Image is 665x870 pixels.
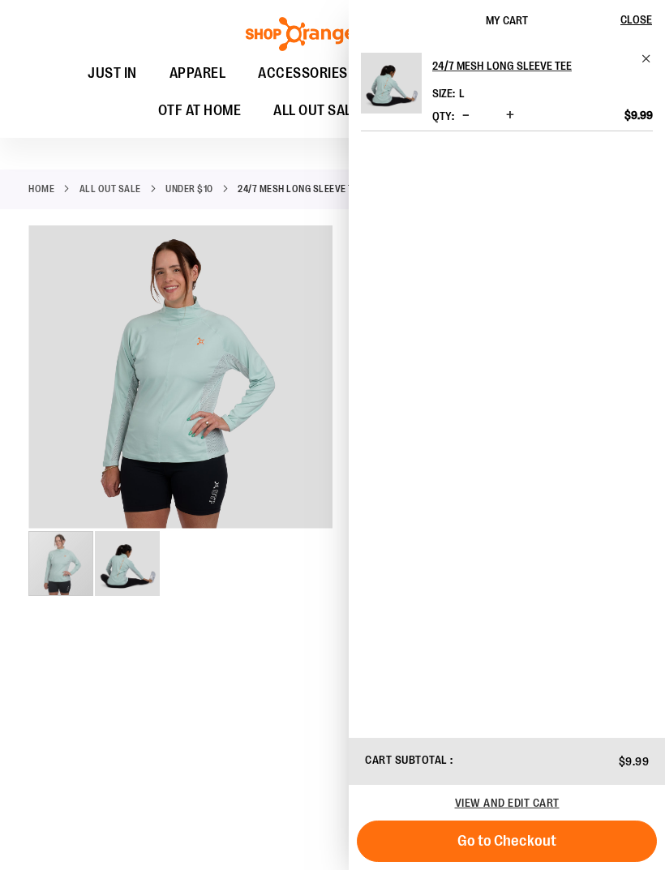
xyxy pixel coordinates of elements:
a: 24/7 Mesh Long Sleeve Tee [432,53,653,79]
img: 24/7 Mesh Long Sleeve Tee [361,53,422,114]
span: APPAREL [169,55,226,92]
span: ACCESSORIES [258,55,348,92]
span: Cart Subtotal [365,753,448,766]
div: image 1 of 2 [28,529,95,598]
button: Decrease product quantity [458,108,474,124]
a: 24/7 Mesh Long Sleeve Tee [361,53,422,124]
img: Shop Orangetheory [243,17,422,51]
button: Increase product quantity [502,108,518,124]
a: Under $10 [165,182,213,196]
span: Close [620,13,652,26]
span: L [459,87,465,100]
h2: 24/7 Mesh Long Sleeve Tee [432,53,631,79]
a: ALL OUT SALE [79,182,141,196]
a: Remove item [641,53,653,65]
div: image 2 of 2 [95,529,160,598]
li: Product [361,53,653,131]
a: View and edit cart [455,796,560,809]
span: My Cart [486,14,528,27]
span: Go to Checkout [457,832,556,850]
strong: 24/7 Mesh Long Sleeve Tee [238,182,364,196]
img: Main Image of 1457090 [28,224,332,528]
div: carousel [28,225,332,598]
dt: Size [432,87,455,100]
div: Main Image of 1457090 [28,225,332,529]
span: $9.99 [624,108,653,122]
span: JUST IN [88,55,137,92]
span: $9.99 [619,755,650,768]
a: Home [28,182,54,196]
span: OTF AT HOME [158,92,242,129]
label: Qty [432,109,454,122]
button: Go to Checkout [357,821,657,862]
span: ALL OUT SALE [273,92,359,129]
img: Alt 1 Image of 1457090 [95,531,160,596]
